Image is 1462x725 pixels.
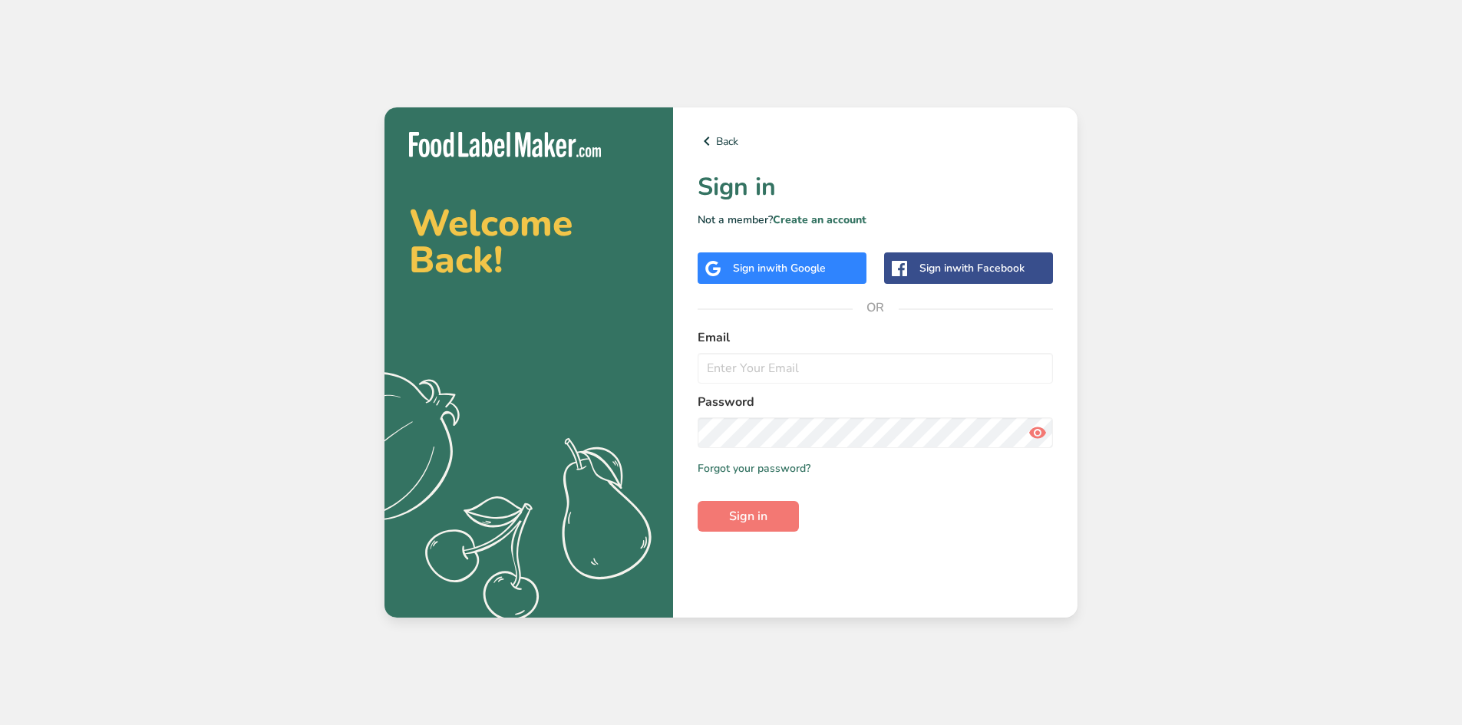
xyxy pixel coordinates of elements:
label: Password [698,393,1053,411]
h1: Sign in [698,169,1053,206]
span: Sign in [729,507,767,526]
h2: Welcome Back! [409,205,648,278]
p: Not a member? [698,212,1053,228]
a: Create an account [773,213,866,227]
div: Sign in [733,260,826,276]
img: Food Label Maker [409,132,601,157]
span: OR [853,285,899,331]
div: Sign in [919,260,1025,276]
input: Enter Your Email [698,353,1053,384]
a: Back [698,132,1053,150]
span: with Facebook [952,261,1025,275]
label: Email [698,328,1053,347]
span: with Google [766,261,826,275]
button: Sign in [698,501,799,532]
a: Forgot your password? [698,460,810,476]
